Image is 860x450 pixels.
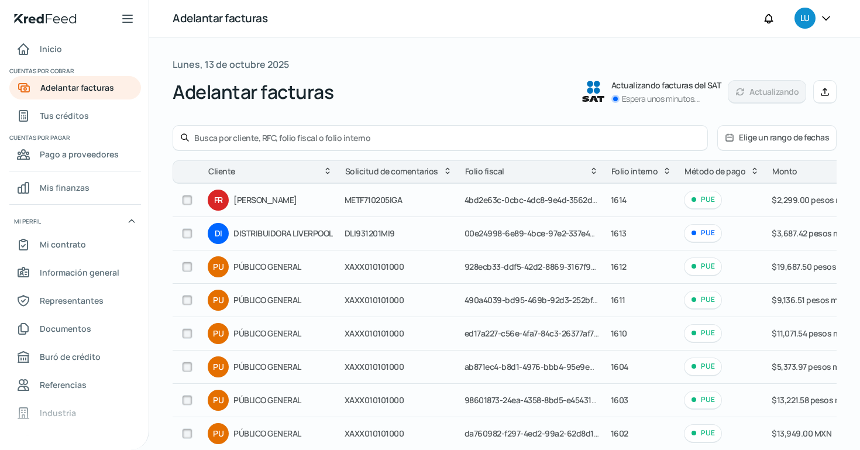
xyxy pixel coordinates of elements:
[233,328,301,339] font: PÚBLICO GENERAL
[611,394,628,406] font: 1603
[611,194,627,205] font: 1614
[800,12,809,23] font: LU
[213,328,223,339] font: PU
[40,295,104,306] font: Representantes
[233,394,301,406] font: PÚBLICO GENERAL
[701,394,714,404] font: PUE
[465,394,618,406] font: 98601873-24ea-4358-8bd5-e4543106e1e5
[465,428,622,439] font: da760982-f297-4ed2-99a2-62d8d1068298
[215,228,222,239] font: DI
[611,294,625,305] font: 1611
[345,294,404,305] font: XAXX010101000
[345,194,403,205] font: METF710205IGA
[465,361,621,372] font: ab871ec4-b8d1-4976-bbb4-95e9ede16d46
[40,379,87,390] font: Referencias
[345,261,404,272] font: XAXX010101000
[233,261,301,272] font: PÚBLICO GENERAL
[611,261,627,272] font: 1612
[345,428,404,439] font: XAXX010101000
[213,361,223,372] font: PU
[233,194,297,205] font: [PERSON_NAME]
[701,228,714,238] font: PUE
[9,401,141,425] a: Industria
[233,361,301,372] font: PÚBLICO GENERAL
[194,132,700,143] input: Busca por cliente, RFC, folio fiscal o folio interno
[40,82,114,93] font: Adelantar facturas
[611,80,721,91] font: Actualizando facturas del SAT
[40,351,101,362] font: Buró de crédito
[611,328,627,339] font: 1610
[465,294,625,305] font: 490a4039-bd95-469b-92d3-252bf026a2aa
[701,328,714,338] font: PUE
[701,361,714,371] font: PUE
[208,166,235,177] font: Cliente
[465,228,621,239] font: 00e24998-6e89-4bce-97e2-337e404a9197
[9,345,141,369] a: Buró de crédito
[233,428,301,439] font: PÚBLICO GENERAL
[465,328,608,339] font: ed17a227-c56e-4fa7-84c3-26377af7afef
[14,217,41,225] font: Mi perfil
[9,317,141,341] a: Documentos
[611,428,628,439] font: 1602
[173,79,333,105] font: Adelantar facturas
[214,194,223,205] font: FR
[345,228,395,239] font: DLI931201MI9
[465,261,617,272] font: 928ecb33-ddf5-42d2-8869-3167f95e6a77
[611,361,628,372] font: 1604
[40,323,91,334] font: Documentos
[213,428,223,439] font: PU
[173,58,289,71] font: Lunes, 13 de octubre 2025
[40,182,90,193] font: Mis finanzas
[701,428,714,438] font: PUE
[345,361,404,372] font: XAXX010101000
[9,289,141,312] a: Representantes
[9,133,70,142] font: Cuentas por pagar
[40,435,99,446] font: Redes sociales
[173,11,267,26] font: Adelantar facturas
[9,233,141,256] a: Mi contrato
[345,328,404,339] font: XAXX010101000
[9,261,141,284] a: Información general
[701,294,714,304] font: PUE
[345,166,438,177] font: Solicitud de comentarios
[772,428,831,439] font: $13,949.00 MXN
[9,373,141,397] a: Referencias
[9,37,141,61] a: Inicio
[9,104,141,128] a: Tus créditos
[345,394,404,406] font: XAXX010101000
[233,294,301,305] font: PÚBLICO GENERAL
[465,194,624,205] font: 4bd2e63c-0cbc-4dc8-9e4d-3562d45a8ad3
[9,143,141,166] a: Pago a proveedores
[582,81,604,102] img: Logotipo del SAT
[749,86,799,97] font: Actualizando
[213,394,223,406] font: PU
[718,126,836,150] button: Elige un rango de fechas
[40,43,62,54] font: Inicio
[40,110,89,121] font: Tus créditos
[40,149,119,160] font: Pago a proveedores
[611,166,658,177] font: Folio interno
[622,93,700,104] font: Espera unos minutos...
[40,407,76,418] font: Industria
[465,166,504,177] font: Folio fiscal
[728,80,806,104] button: Actualizando
[611,228,627,239] font: 1613
[233,228,333,239] font: DISTRIBUIDORA LIVERPOOL
[772,166,797,177] font: Monto
[213,294,223,305] font: PU
[701,194,714,204] font: PUE
[213,261,223,272] font: PU
[9,76,141,99] a: Adelantar facturas
[9,67,74,75] font: Cuentas por cobrar
[9,176,141,200] a: Mis finanzas
[40,239,86,250] font: Mi contrato
[684,166,745,177] font: Método de pago
[701,261,714,271] font: PUE
[40,267,119,278] font: Información general
[739,132,829,143] font: Elige un rango de fechas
